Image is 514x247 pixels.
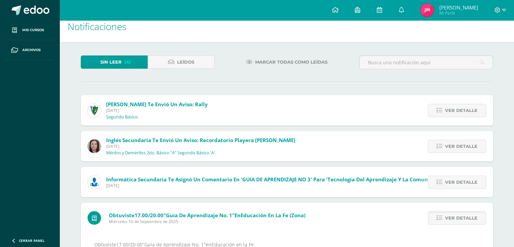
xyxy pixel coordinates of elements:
[360,56,493,69] input: Busca una notificación aquí
[88,104,101,117] img: 9f174a157161b4ddbe12118a61fed988.png
[439,4,478,11] span: [PERSON_NAME]
[19,238,45,243] span: Cerrar panel
[88,139,101,153] img: 8af0450cf43d44e38c4a1497329761f3.png
[81,55,148,69] a: Sin leer(4)
[68,20,126,33] span: Notificaciones
[106,150,215,156] p: Méritos y Deméritos 2do. Básico "A" Segundo Básico 'A'
[148,55,215,69] a: Leídos
[106,176,483,183] span: Informática Secundaria te asignó un comentario en 'GUIA DE APRENDIZAJE NO 3' para 'Tecnología del...
[22,47,41,53] span: Archivos
[106,137,295,143] span: Inglés Secundaria te envió un aviso: Recordatorio Playera [PERSON_NAME]
[164,212,235,219] span: "Guía de Aprendizaje No. 1"
[445,104,478,117] span: Ver detalle
[5,20,54,40] a: Mis cursos
[106,101,208,108] span: [PERSON_NAME] te envió un aviso: Rally
[439,10,478,16] span: Mi Perfil
[106,183,483,188] span: [DATE]
[238,55,336,69] a: Marcar todas como leídas
[420,3,434,17] img: 6858e211fb986c9fe9688e4a84769b91.png
[445,212,478,224] span: Ver detalle
[241,212,305,219] span: Educación en la Fe (Zona)
[100,56,122,68] span: Sin leer
[255,56,327,68] span: Marcar todas como leídas
[109,219,305,224] span: Miércoles 10 de Septiembre de 2025
[22,27,44,33] span: Mis cursos
[106,114,138,120] p: Segundo Básico
[88,175,101,189] img: 6ed6846fa57649245178fca9fc9a58dd.png
[106,143,295,149] span: [DATE]
[445,176,478,188] span: Ver detalle
[109,212,305,219] span: Obtuviste en
[5,40,54,60] a: Archivos
[445,140,478,153] span: Ver detalle
[124,56,131,68] span: (4)
[177,56,194,68] span: Leídos
[134,212,164,219] span: 17.00/20.00
[106,108,208,113] span: [DATE]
